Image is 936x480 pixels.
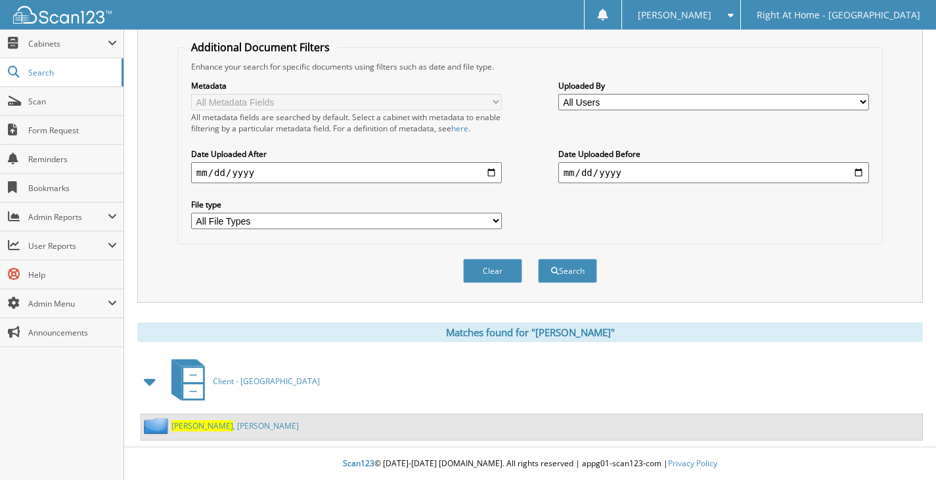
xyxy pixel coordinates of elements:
[191,148,502,160] label: Date Uploaded After
[558,162,870,183] input: end
[870,417,936,480] iframe: Chat Widget
[124,448,936,480] div: © [DATE]-[DATE] [DOMAIN_NAME]. All rights reserved | appg01-scan123-com |
[558,148,870,160] label: Date Uploaded Before
[757,11,920,19] span: Right At Home - [GEOGRAPHIC_DATA]
[171,420,233,431] span: [PERSON_NAME]
[28,183,117,194] span: Bookmarks
[164,355,320,407] a: Client - [GEOGRAPHIC_DATA]
[191,162,502,183] input: start
[451,123,468,134] a: here
[558,80,870,91] label: Uploaded By
[191,80,502,91] label: Metadata
[185,61,876,72] div: Enhance your search for specific documents using filters such as date and file type.
[28,327,117,338] span: Announcements
[28,269,117,280] span: Help
[28,240,108,251] span: User Reports
[191,112,502,134] div: All metadata fields are searched by default. Select a cabinet with metadata to enable filtering b...
[28,154,117,165] span: Reminders
[13,6,112,24] img: scan123-logo-white.svg
[463,259,522,283] button: Clear
[668,458,717,469] a: Privacy Policy
[28,211,108,223] span: Admin Reports
[144,418,171,434] img: folder2.png
[137,322,923,342] div: Matches found for "[PERSON_NAME]"
[191,199,502,210] label: File type
[343,458,374,469] span: Scan123
[28,125,117,136] span: Form Request
[28,298,108,309] span: Admin Menu
[28,96,117,107] span: Scan
[213,376,320,387] span: Client - [GEOGRAPHIC_DATA]
[185,40,336,55] legend: Additional Document Filters
[538,259,597,283] button: Search
[171,420,299,431] a: [PERSON_NAME], [PERSON_NAME]
[638,11,711,19] span: [PERSON_NAME]
[28,38,108,49] span: Cabinets
[28,67,115,78] span: Search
